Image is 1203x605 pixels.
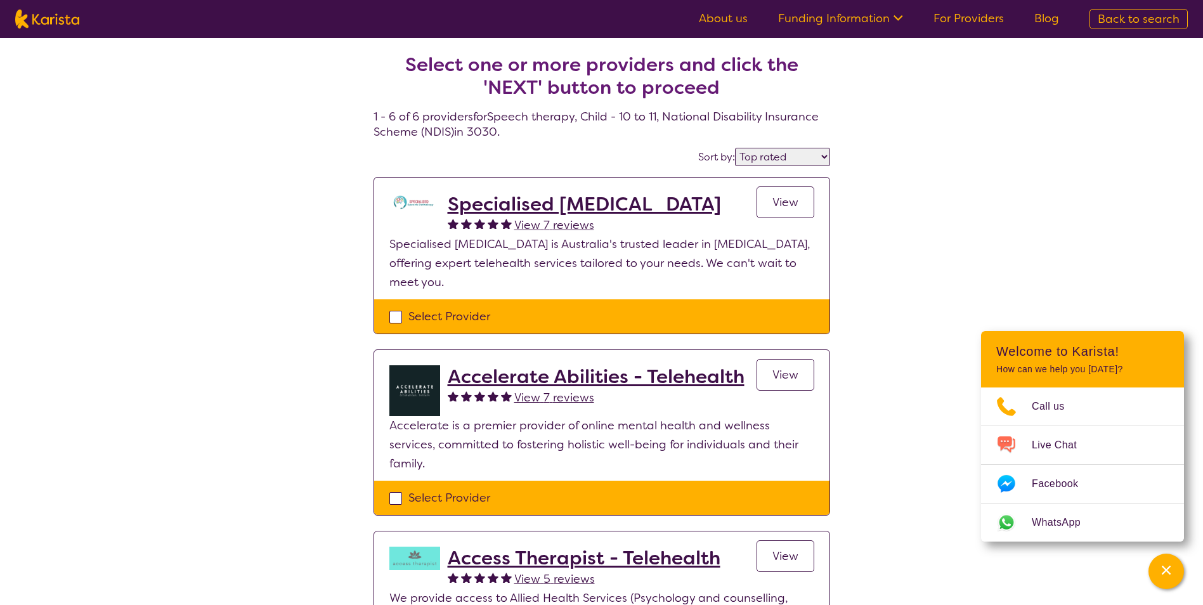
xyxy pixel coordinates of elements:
[374,23,830,140] h4: 1 - 6 of 6 providers for Speech therapy , Child - 10 to 11 , National Disability Insurance Scheme...
[389,53,815,99] h2: Select one or more providers and click the 'NEXT' button to proceed
[389,193,440,212] img: tc7lufxpovpqcirzzyzq.png
[1032,513,1096,532] span: WhatsApp
[389,547,440,570] img: hzy3j6chfzohyvwdpojv.png
[757,540,814,572] a: View
[996,364,1169,375] p: How can we help you [DATE]?
[772,549,798,564] span: View
[389,235,814,292] p: Specialised [MEDICAL_DATA] is Australia's trusted leader in [MEDICAL_DATA], offering expert teleh...
[757,186,814,218] a: View
[514,571,595,587] span: View 5 reviews
[757,359,814,391] a: View
[1032,397,1080,416] span: Call us
[448,572,458,583] img: fullstar
[514,218,594,233] span: View 7 reviews
[514,390,594,405] span: View 7 reviews
[448,193,721,216] a: Specialised [MEDICAL_DATA]
[389,365,440,416] img: byb1jkvtmcu0ftjdkjvo.png
[389,416,814,473] p: Accelerate is a premier provider of online mental health and wellness services, committed to fost...
[448,218,458,229] img: fullstar
[1034,11,1059,26] a: Blog
[981,387,1184,542] ul: Choose channel
[461,391,472,401] img: fullstar
[448,391,458,401] img: fullstar
[474,572,485,583] img: fullstar
[514,216,594,235] a: View 7 reviews
[1032,474,1093,493] span: Facebook
[1032,436,1092,455] span: Live Chat
[981,331,1184,542] div: Channel Menu
[501,391,512,401] img: fullstar
[772,367,798,382] span: View
[474,218,485,229] img: fullstar
[488,572,498,583] img: fullstar
[996,344,1169,359] h2: Welcome to Karista!
[474,391,485,401] img: fullstar
[772,195,798,210] span: View
[461,218,472,229] img: fullstar
[501,572,512,583] img: fullstar
[1089,9,1188,29] a: Back to search
[448,365,745,388] a: Accelerate Abilities - Telehealth
[698,150,735,164] label: Sort by:
[15,10,79,29] img: Karista logo
[448,547,720,569] a: Access Therapist - Telehealth
[514,569,595,589] a: View 5 reviews
[699,11,748,26] a: About us
[461,572,472,583] img: fullstar
[1148,554,1184,589] button: Channel Menu
[981,504,1184,542] a: Web link opens in a new tab.
[488,391,498,401] img: fullstar
[488,218,498,229] img: fullstar
[1098,11,1180,27] span: Back to search
[514,388,594,407] a: View 7 reviews
[778,11,903,26] a: Funding Information
[501,218,512,229] img: fullstar
[933,11,1004,26] a: For Providers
